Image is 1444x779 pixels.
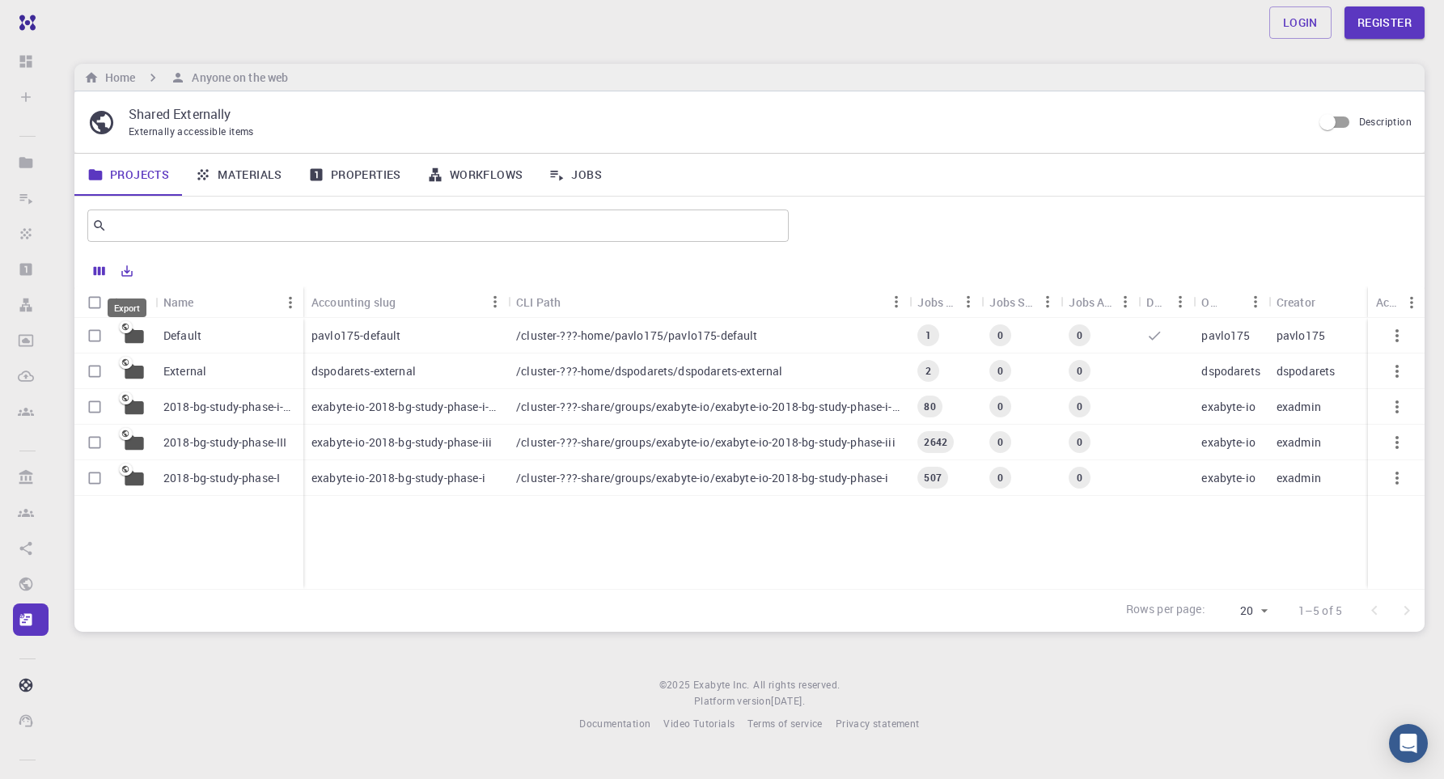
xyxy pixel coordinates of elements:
button: Menu [482,289,508,315]
p: 2018-bg-study-phase-i-ph [163,399,295,415]
div: Owner [1201,286,1217,318]
button: Sort [1217,289,1243,315]
span: 0 [991,471,1010,485]
span: 0 [991,364,1010,378]
div: Owner [1193,286,1268,318]
p: exabyte-io-2018-bg-study-phase-i [311,470,485,486]
button: Export [113,258,141,284]
a: Terms of service [747,716,822,732]
p: exabyte-io [1201,434,1256,451]
p: /cluster-???-share/groups/exabyte-io/exabyte-io-2018-bg-study-phase-i [516,470,888,486]
div: Actions [1376,286,1399,318]
p: exabyte-io [1201,470,1256,486]
a: Exabyte Inc. [693,677,750,693]
button: Menu [1243,289,1268,315]
a: Jobs [536,154,615,196]
div: Jobs Total [909,286,981,318]
p: dspodarets-external [311,363,416,379]
button: Menu [277,290,303,315]
div: Icon [115,286,155,318]
div: Jobs Total [917,286,955,318]
div: Jobs Active [1069,286,1112,318]
a: [DATE]. [771,693,805,709]
p: exabyte-io-2018-bg-study-phase-iii [311,434,492,451]
p: exadmin [1277,470,1321,486]
div: Creator [1268,286,1430,318]
div: Name [163,286,194,318]
p: dspodarets [1277,363,1336,379]
span: 0 [1070,364,1089,378]
p: /cluster-???-share/groups/exabyte-io/exabyte-io-2018-bg-study-phase-i-ph [516,399,901,415]
div: Accounting slug [311,286,396,318]
p: /cluster-???-home/dspodarets/dspodarets-external [516,363,782,379]
span: 0 [1070,400,1089,413]
button: Menu [883,289,909,315]
div: Jobs Active [1061,286,1138,318]
div: Creator [1277,286,1315,318]
button: Menu [1399,290,1425,315]
span: 507 [917,471,947,485]
div: CLI Path [508,286,909,318]
a: Register [1344,6,1425,39]
p: pavlo175-default [311,328,400,344]
span: [DATE] . [771,694,805,707]
div: Open Intercom Messenger [1389,724,1428,763]
p: dspodarets [1201,363,1260,379]
span: Documentation [579,717,650,730]
div: Actions [1368,286,1425,318]
img: logo [13,15,36,31]
div: Jobs Subm. [989,286,1035,318]
p: exadmin [1277,399,1321,415]
a: Login [1269,6,1332,39]
a: Materials [182,154,295,196]
a: Properties [295,154,414,196]
span: 0 [1070,435,1089,449]
button: Menu [955,289,981,315]
span: Description [1359,115,1412,128]
p: 1–5 of 5 [1298,603,1342,619]
nav: breadcrumb [81,69,291,87]
a: Documentation [579,716,650,732]
span: 2642 [917,435,954,449]
p: Shared Externally [129,104,1299,124]
span: Video Tutorials [663,717,735,730]
p: pavlo175 [1201,328,1250,344]
div: Jobs Subm. [981,286,1061,318]
button: Sort [1315,289,1341,315]
a: Privacy statement [836,716,920,732]
p: exabyte-io-2018-bg-study-phase-i-ph [311,399,500,415]
h6: Anyone on the web [185,69,288,87]
span: Exabyte Inc. [693,678,750,691]
span: 80 [917,400,942,413]
div: CLI Path [516,286,561,318]
span: 0 [991,435,1010,449]
div: Export [108,298,146,317]
span: 0 [1070,471,1089,485]
div: Accounting slug [303,286,508,318]
p: exadmin [1277,434,1321,451]
p: 2018-bg-study-phase-III [163,434,286,451]
p: pavlo175 [1277,328,1325,344]
p: External [163,363,206,379]
span: Privacy statement [836,717,920,730]
a: Projects [74,154,182,196]
h6: Home [99,69,135,87]
div: Default [1138,286,1193,318]
span: 2 [919,364,938,378]
button: Menu [1112,289,1138,315]
span: Terms of service [747,717,822,730]
p: exabyte-io [1201,399,1256,415]
span: Externally accessible items [129,125,254,138]
p: /cluster-???-home/pavlo175/pavlo175-default [516,328,757,344]
p: /cluster-???-share/groups/exabyte-io/exabyte-io-2018-bg-study-phase-iii [516,434,896,451]
button: Menu [1035,289,1061,315]
a: Workflows [414,154,536,196]
span: Platform version [694,693,771,709]
button: Columns [86,258,113,284]
p: Default [163,328,201,344]
p: Rows per page: [1126,601,1205,620]
span: 1 [919,328,938,342]
a: Video Tutorials [663,716,735,732]
span: All rights reserved. [753,677,840,693]
button: Menu [1167,289,1193,315]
